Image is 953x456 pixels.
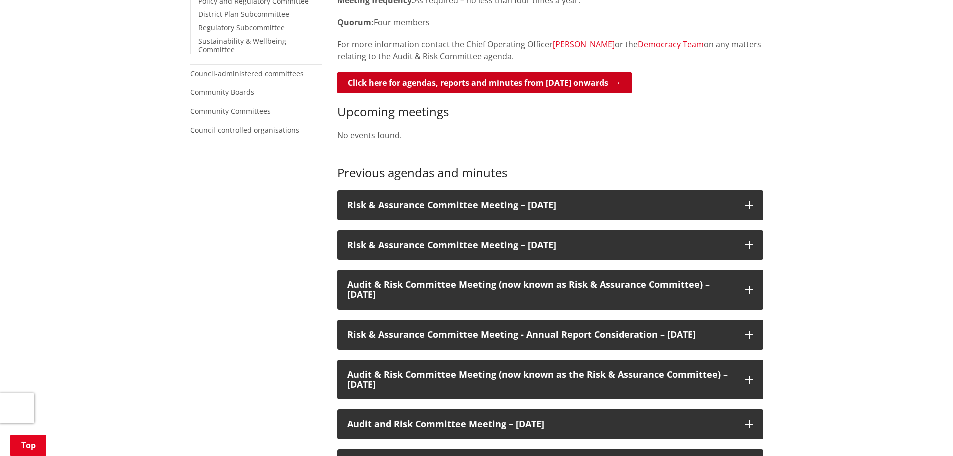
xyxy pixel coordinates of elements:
[347,370,735,390] h3: Audit & Risk Committee Meeting (now known as the Risk & Assurance Committee) – [DATE]
[198,36,286,54] a: Sustainability & Wellbeing Committee
[190,106,271,116] a: Community Committees
[553,39,615,50] a: [PERSON_NAME]
[190,69,304,78] a: Council-administered committees
[337,105,763,119] h3: Upcoming meetings
[198,23,285,32] a: Regulatory Subcommittee
[347,419,735,429] h3: Audit and Risk Committee Meeting – [DATE]
[190,125,299,135] a: Council-controlled organisations
[337,17,374,28] strong: Quorum:
[337,151,763,180] h3: Previous agendas and minutes
[907,414,943,450] iframe: Messenger Launcher
[337,129,763,141] p: No events found.
[347,280,735,300] h3: Audit & Risk Committee Meeting (now known as Risk & Assurance Committee) – [DATE]
[337,72,632,93] a: Click here for agendas, reports and minutes from [DATE] onwards
[10,435,46,456] a: Top
[337,38,763,62] p: For more information contact the Chief Operating Officer or the on any matters relating to the Au...
[190,87,254,97] a: Community Boards
[347,330,735,340] h3: Risk & Assurance Committee Meeting - Annual Report Consideration – [DATE]
[347,200,735,210] h3: Risk & Assurance Committee Meeting – [DATE]
[638,39,704,50] a: Democracy Team
[347,240,735,250] h3: Risk & Assurance Committee Meeting – [DATE]
[198,9,289,19] a: District Plan Subcommittee
[337,16,763,28] p: Four members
